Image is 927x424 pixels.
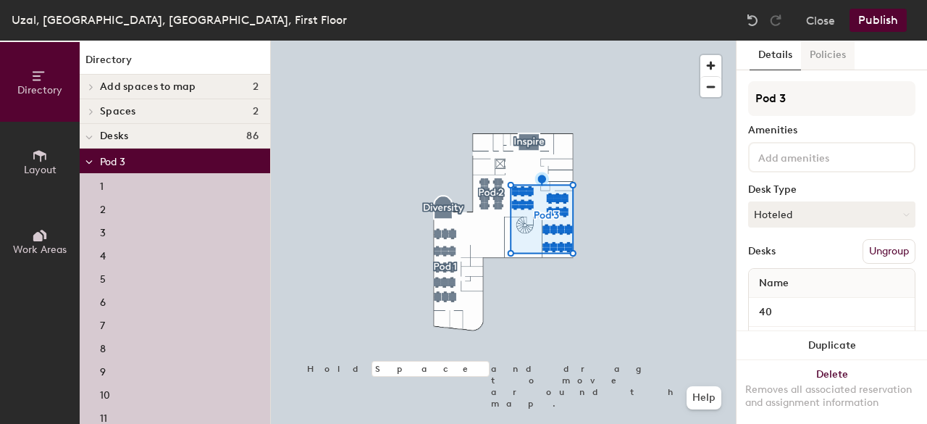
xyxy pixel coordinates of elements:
input: Add amenities [755,148,886,165]
h1: Directory [80,52,270,75]
span: 2 [253,81,259,93]
span: Add spaces to map [100,81,196,93]
button: Close [806,9,835,32]
p: 9 [100,362,106,378]
span: 2 [253,106,259,117]
p: 3 [100,223,106,239]
button: Hoteled [748,201,915,228]
button: Help [687,386,721,410]
div: Uzal, [GEOGRAPHIC_DATA], [GEOGRAPHIC_DATA], First Floor [12,11,347,29]
span: Name [752,270,796,296]
p: 10 [100,385,110,402]
p: 6 [100,292,106,309]
span: Layout [24,164,56,176]
button: Ungroup [863,239,915,264]
span: Spaces [100,106,136,117]
p: 2 [100,199,106,216]
p: 5 [100,269,106,286]
span: 86 [246,130,259,142]
span: Work Areas [13,244,67,256]
span: Directory [17,84,62,96]
p: 8 [100,338,106,355]
button: Policies [801,41,855,70]
input: Unnamed desk [752,302,912,323]
p: 4 [100,246,106,262]
div: Desks [748,246,776,257]
button: Details [750,41,801,70]
span: Pod 3 [100,156,125,168]
span: Desks [100,130,128,142]
button: DeleteRemoves all associated reservation and assignment information [737,360,927,424]
p: 7 [100,315,105,332]
div: Desk Type [748,184,915,196]
div: Removes all associated reservation and assignment information [745,383,918,410]
img: Redo [768,13,783,28]
div: Amenities [748,125,915,136]
button: Publish [850,9,907,32]
img: Undo [745,13,760,28]
button: Duplicate [737,331,927,360]
p: 1 [100,176,104,193]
